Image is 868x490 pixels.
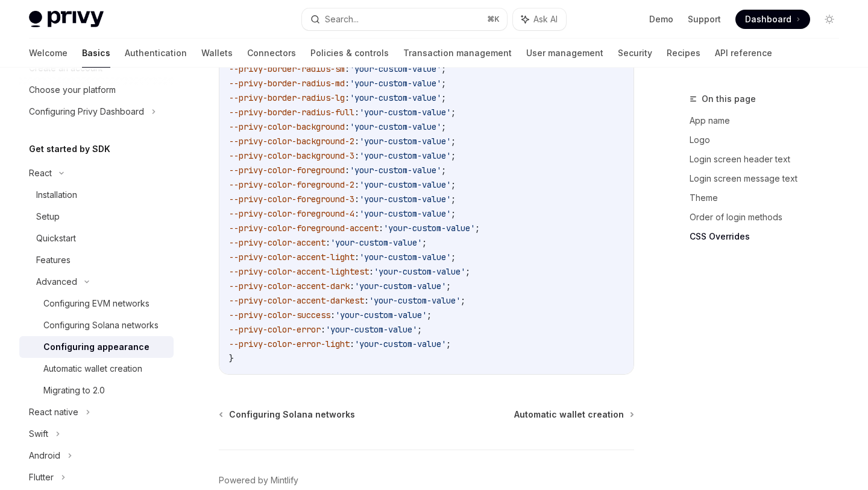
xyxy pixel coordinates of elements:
[220,409,355,421] a: Configuring Solana networks
[229,63,345,74] span: --privy-border-radius-sm
[475,223,480,234] span: ;
[354,150,359,161] span: :
[19,206,174,227] a: Setup
[427,310,432,320] span: ;
[354,107,359,118] span: :
[19,314,174,336] a: Configuring Solana networks
[345,92,350,103] span: :
[461,295,465,306] span: ;
[649,13,673,25] a: Demo
[441,78,446,89] span: ;
[29,166,52,180] div: React
[359,150,451,161] span: 'your-custom-value'
[350,78,441,89] span: 'your-custom-value'
[229,150,354,161] span: --privy-color-background-3
[19,336,174,358] a: Configuring appearance
[201,39,233,68] a: Wallets
[745,13,791,25] span: Dashboard
[465,266,470,277] span: ;
[618,39,652,68] a: Security
[229,310,330,320] span: --privy-color-success
[345,121,350,132] span: :
[321,324,325,335] span: :
[125,39,187,68] a: Authentication
[19,227,174,249] a: Quickstart
[345,165,350,176] span: :
[229,237,325,248] span: --privy-color-accent
[441,121,446,132] span: ;
[374,266,465,277] span: 'your-custom-value'
[369,266,374,277] span: :
[451,252,456,262] span: ;
[247,39,296,68] a: Connectors
[330,237,422,248] span: 'your-custom-value'
[359,136,451,147] span: 'your-custom-value'
[369,295,461,306] span: 'your-custom-value'
[451,208,456,219] span: ;
[441,92,446,103] span: ;
[302,8,506,30] button: Search...⌘K
[29,448,60,463] div: Android
[359,179,451,190] span: 'your-custom-value'
[229,409,355,421] span: Configuring Solana networks
[451,107,456,118] span: ;
[82,39,110,68] a: Basics
[19,293,174,314] a: Configuring EVM networks
[229,121,345,132] span: --privy-color-background
[325,12,359,27] div: Search...
[229,281,350,291] span: --privy-color-accent-dark
[350,281,354,291] span: :
[354,252,359,262] span: :
[29,427,48,441] div: Swift
[513,8,566,30] button: Ask AI
[451,194,456,205] span: ;
[514,409,624,421] span: Automatic wallet creation
[364,295,369,306] span: :
[229,223,379,234] span: --privy-color-foreground-accent
[359,208,451,219] span: 'your-custom-value'
[350,165,441,176] span: 'your-custom-value'
[43,296,149,311] div: Configuring EVM networks
[514,409,633,421] a: Automatic wallet creation
[354,208,359,219] span: :
[417,324,422,335] span: ;
[451,179,456,190] span: ;
[820,10,839,29] button: Toggle dark mode
[526,39,603,68] a: User management
[229,136,354,147] span: --privy-color-background-2
[229,208,354,219] span: --privy-color-foreground-4
[715,39,772,68] a: API reference
[350,92,441,103] span: 'your-custom-value'
[229,353,234,364] span: }
[36,209,60,224] div: Setup
[43,318,159,332] div: Configuring Solana networks
[690,169,849,188] a: Login screen message text
[19,358,174,380] a: Automatic wallet creation
[354,136,359,147] span: :
[219,474,298,486] a: Powered by Mintlify
[354,179,359,190] span: :
[310,39,389,68] a: Policies & controls
[43,340,149,354] div: Configuring appearance
[690,188,849,208] a: Theme
[350,63,441,74] span: 'your-custom-value'
[379,223,383,234] span: :
[229,179,354,190] span: --privy-color-foreground-2
[422,237,427,248] span: ;
[229,295,364,306] span: --privy-color-accent-darkest
[19,249,174,271] a: Features
[36,188,77,202] div: Installation
[29,39,68,68] a: Welcome
[446,281,451,291] span: ;
[345,63,350,74] span: :
[451,150,456,161] span: ;
[229,324,321,335] span: --privy-color-error
[359,107,451,118] span: 'your-custom-value'
[354,339,446,349] span: 'your-custom-value'
[690,130,849,150] a: Logo
[43,383,105,398] div: Migrating to 2.0
[533,13,558,25] span: Ask AI
[36,275,77,289] div: Advanced
[19,79,174,101] a: Choose your platform
[29,142,110,156] h5: Get started by SDK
